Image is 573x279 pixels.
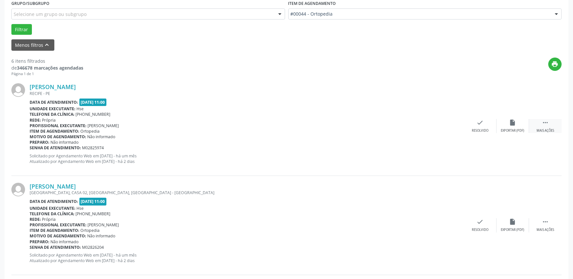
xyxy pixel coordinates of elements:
[472,128,488,133] div: Resolvido
[30,233,86,239] b: Motivo de agendamento:
[51,239,79,245] span: Não informado
[11,24,32,35] button: Filtrar
[11,39,54,51] button: Menos filtroskeyboard_arrow_up
[88,233,116,239] span: Não informado
[30,245,81,250] b: Senha de atendimento:
[542,119,549,126] i: 
[30,145,81,151] b: Senha de atendimento:
[30,153,464,164] p: Solicitado por Agendamento Web em [DATE] - há um mês Atualizado por Agendamento Web em [DATE] - h...
[537,128,554,133] div: Mais ações
[30,183,76,190] a: [PERSON_NAME]
[51,139,79,145] span: Não informado
[509,218,516,225] i: insert_drive_file
[82,245,104,250] span: M02826204
[77,106,84,112] span: Hse
[42,117,56,123] span: Própria
[82,145,104,151] span: M02825974
[11,183,25,196] img: img
[81,128,100,134] span: Ortopedia
[79,198,107,205] span: [DATE] 11:00
[11,58,83,64] div: 6 itens filtrados
[17,65,83,71] strong: 346678 marcações agendadas
[30,239,49,245] b: Preparo:
[81,228,100,233] span: Ortopedia
[509,119,516,126] i: insert_drive_file
[501,128,525,133] div: Exportar (PDF)
[30,112,75,117] b: Telefone da clínica:
[11,64,83,71] div: de
[30,83,76,90] a: [PERSON_NAME]
[30,228,79,233] b: Item de agendamento:
[30,190,464,195] div: [GEOGRAPHIC_DATA], CASA 02, [GEOGRAPHIC_DATA], [GEOGRAPHIC_DATA] - [GEOGRAPHIC_DATA]
[477,218,484,225] i: check
[30,134,86,139] b: Motivo de agendamento:
[542,218,549,225] i: 
[77,206,84,211] span: Hse
[76,112,111,117] span: [PHONE_NUMBER]
[11,83,25,97] img: img
[30,123,87,128] b: Profissional executante:
[88,222,119,228] span: [PERSON_NAME]
[88,134,116,139] span: Não informado
[30,211,75,217] b: Telefone da clínica:
[30,199,78,204] b: Data de atendimento:
[14,11,87,18] span: Selecione um grupo ou subgrupo
[291,11,549,17] span: #00044 - Ortopedia
[30,91,464,96] div: RECIFE - PE
[42,217,56,222] span: Própria
[501,228,525,232] div: Exportar (PDF)
[88,123,119,128] span: [PERSON_NAME]
[79,99,107,106] span: [DATE] 11:00
[30,217,41,222] b: Rede:
[11,71,83,77] div: Página 1 de 1
[472,228,488,232] div: Resolvido
[76,211,111,217] span: [PHONE_NUMBER]
[30,106,75,112] b: Unidade executante:
[537,228,554,232] div: Mais ações
[30,117,41,123] b: Rede:
[44,41,51,48] i: keyboard_arrow_up
[30,139,49,145] b: Preparo:
[548,58,562,71] button: print
[477,119,484,126] i: check
[30,252,464,263] p: Solicitado por Agendamento Web em [DATE] - há um mês Atualizado por Agendamento Web em [DATE] - h...
[30,128,79,134] b: Item de agendamento:
[30,100,78,105] b: Data de atendimento:
[30,206,75,211] b: Unidade executante:
[30,222,87,228] b: Profissional executante:
[552,60,559,68] i: print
